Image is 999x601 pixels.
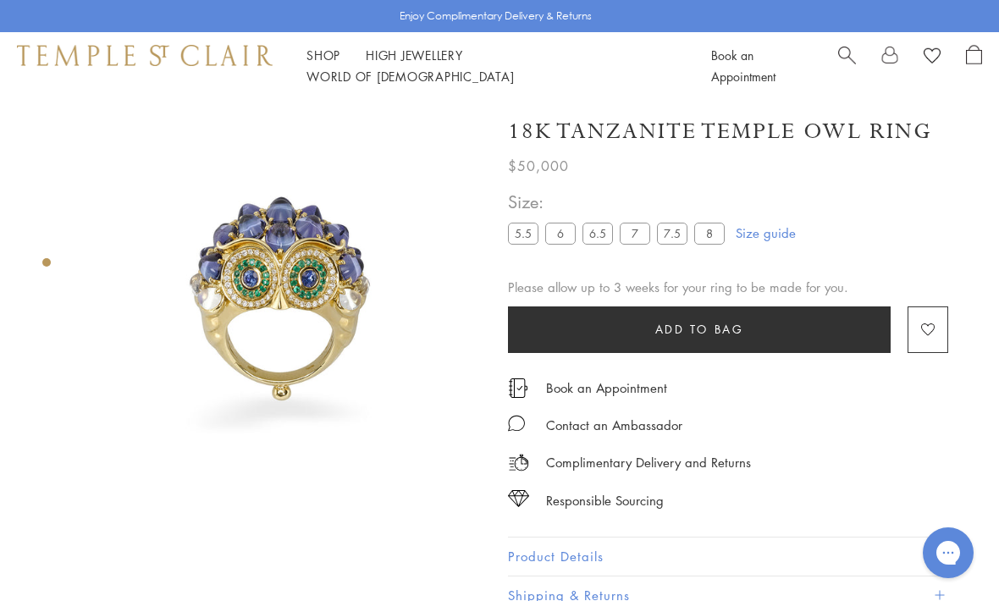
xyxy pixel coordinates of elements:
[85,100,483,498] img: 18K Tanzanite Temple Owl Ring
[508,188,731,216] span: Size:
[545,223,576,244] label: 6
[966,45,982,87] a: Open Shopping Bag
[657,223,687,244] label: 7.5
[508,452,529,473] img: icon_delivery.svg
[508,378,528,398] img: icon_appointment.svg
[546,452,751,473] p: Complimentary Delivery and Returns
[546,490,664,511] div: Responsible Sourcing
[546,415,682,436] div: Contact an Ambassador
[508,277,948,298] div: Please allow up to 3 weeks for your ring to be made for you.
[508,538,948,576] button: Product Details
[694,223,725,244] label: 8
[508,155,569,177] span: $50,000
[508,223,538,244] label: 5.5
[711,47,775,85] a: Book an Appointment
[508,415,525,432] img: MessageIcon-01_2.svg
[306,45,673,87] nav: Main navigation
[838,45,856,87] a: Search
[546,378,667,397] a: Book an Appointment
[736,224,796,241] a: Size guide
[508,117,932,146] h1: 18K Tanzanite Temple Owl Ring
[924,45,941,70] a: View Wishlist
[582,223,613,244] label: 6.5
[306,47,340,63] a: ShopShop
[306,68,514,85] a: World of [DEMOGRAPHIC_DATA]World of [DEMOGRAPHIC_DATA]
[400,8,592,25] p: Enjoy Complimentary Delivery & Returns
[655,320,744,339] span: Add to bag
[508,306,891,353] button: Add to bag
[914,521,982,584] iframe: Gorgias live chat messenger
[620,223,650,244] label: 7
[366,47,463,63] a: High JewelleryHigh Jewellery
[508,490,529,507] img: icon_sourcing.svg
[17,45,273,65] img: Temple St. Clair
[42,254,51,280] div: Product gallery navigation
